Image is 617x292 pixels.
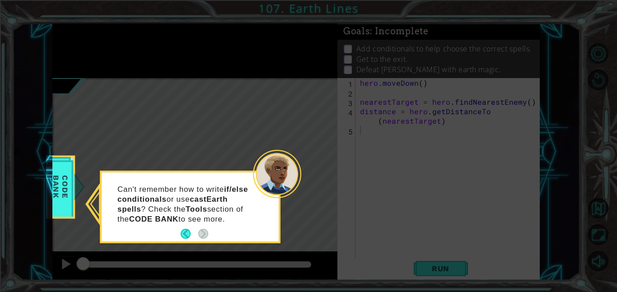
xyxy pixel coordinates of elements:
strong: if/else conditionals [117,185,248,204]
p: Can't remember how to write or use ? Check the section of the to see more. [117,185,252,224]
button: Next [198,229,208,239]
strong: CODE BANK [129,215,178,223]
strong: castEarth spells [117,195,228,213]
strong: Tools [186,205,207,213]
button: Back [181,229,198,239]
